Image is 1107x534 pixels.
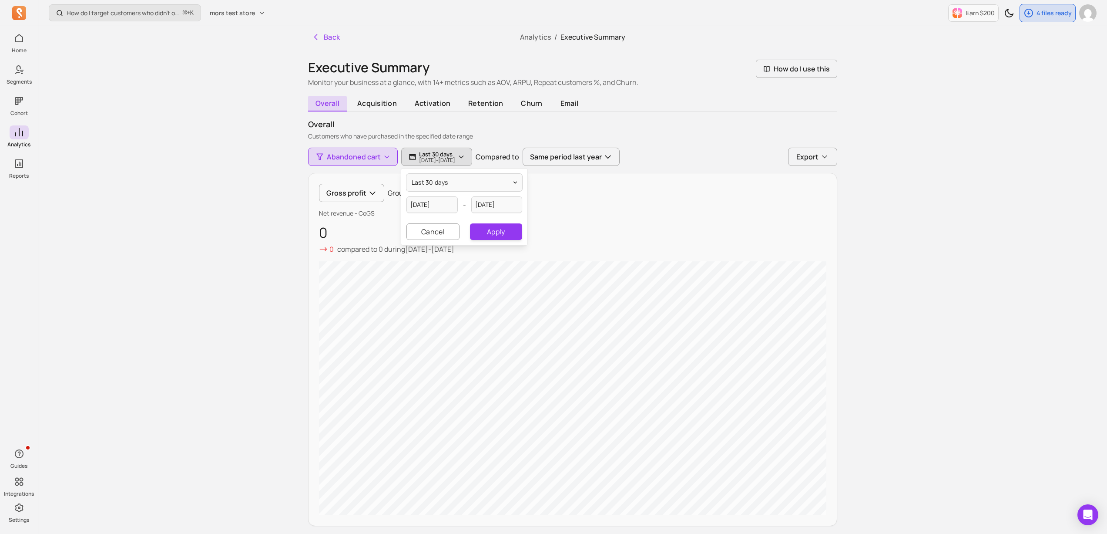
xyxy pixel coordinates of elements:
span: churn [514,96,550,111]
button: Gross profit [319,184,384,202]
p: 0 [329,244,334,254]
button: Earn $200 [948,4,999,22]
span: + [183,8,194,17]
p: Integrations [4,490,34,497]
p: Settings [9,517,29,524]
span: - [463,199,466,210]
kbd: K [190,10,194,17]
button: mors test store [205,5,271,21]
span: retention [461,96,510,111]
span: / [551,32,560,42]
img: avatar [1079,4,1097,22]
div: Open Intercom Messenger [1077,504,1098,525]
button: Abandoned cart [308,148,398,166]
p: Cohort [10,110,28,117]
p: Home [12,47,27,54]
input: yyyy-mm-dd [471,196,523,213]
p: Group by [388,188,416,198]
p: Guides [10,463,27,470]
span: Abandoned cart [327,152,381,162]
kbd: ⌘ [182,8,187,19]
span: email [553,96,585,111]
button: Guides [10,445,29,471]
p: Compared to [476,152,519,162]
p: Monitor your business at a glance, with 14+ metrics such as AOV, ARPU, Repeat customers %, and Ch... [308,77,638,88]
button: Cancel [406,223,460,240]
button: 4 files ready [1020,4,1076,22]
button: Last 30 days[DATE]-[DATE] [401,148,472,166]
span: Export [796,152,819,162]
p: 4 files ready [1037,9,1072,17]
button: Export [788,148,837,166]
span: mors test store [210,9,255,17]
p: Analytics [7,141,30,148]
span: last 30 days [412,178,448,187]
p: Customers who have purchased in the specified date range [308,132,837,141]
button: Apply [470,223,522,240]
p: Segments [7,78,32,85]
p: How do I target customers who didn’t open or click a campaign? [67,9,179,17]
button: Back [308,28,344,46]
p: 0 [319,225,826,240]
button: Toggle dark mode [1000,4,1018,22]
p: Net revenue - CoGS [319,209,826,218]
a: Analytics [520,32,551,42]
p: overall [308,118,837,130]
h1: Executive Summary [308,60,638,75]
span: Executive Summary [560,32,625,42]
p: Earn $200 [966,9,995,17]
button: How do I use this [756,60,837,78]
button: How do I target customers who didn’t open or click a campaign?⌘+K [49,4,201,21]
p: [DATE] - [DATE] [419,158,455,163]
button: last 30 days [406,174,522,191]
input: yyyy-mm-dd [406,196,458,213]
p: Last 30 days [419,151,455,158]
span: acquisition [350,96,404,111]
p: Reports [9,172,29,179]
p: compared to during [DATE] - [DATE] [337,244,454,254]
canvas: chart [319,261,826,515]
span: overall [308,96,347,112]
span: 0 [379,244,383,254]
button: Same period last year [523,148,620,166]
span: activation [407,96,457,111]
